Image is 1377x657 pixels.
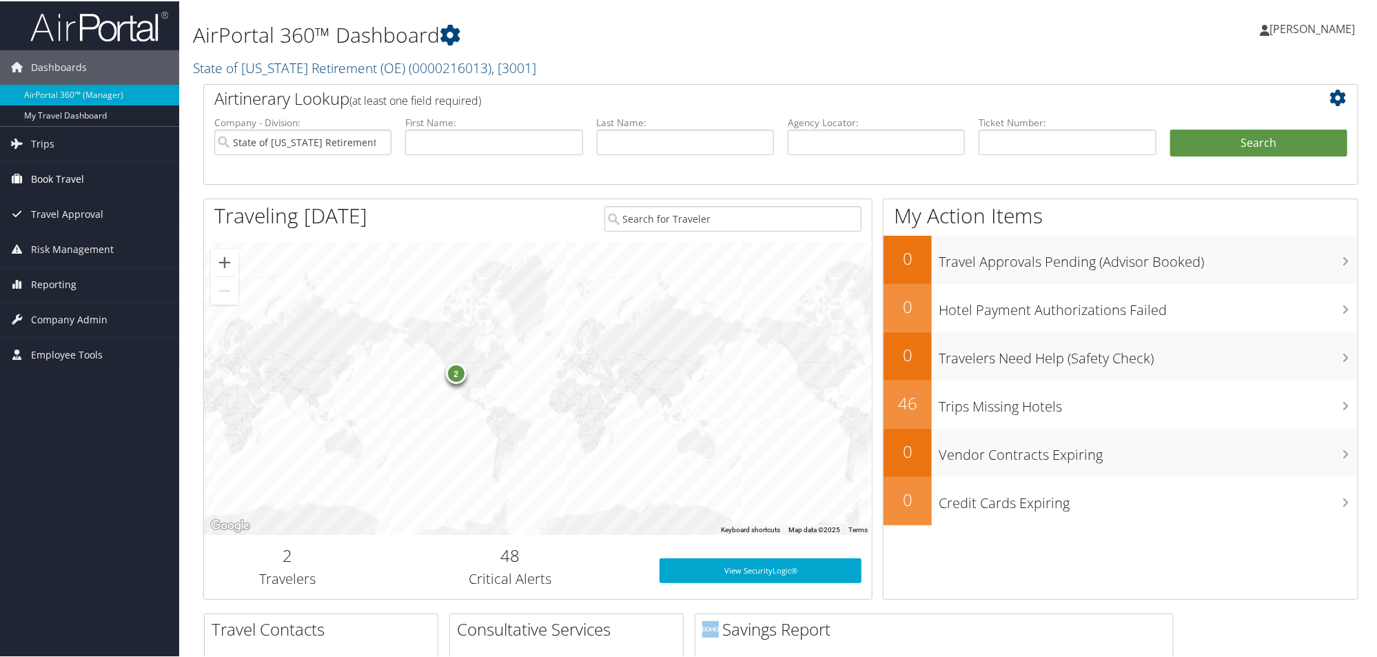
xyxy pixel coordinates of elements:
[884,427,1358,476] a: 0Vendor Contracts Expiring
[597,114,774,128] label: Last Name:
[405,114,582,128] label: First Name:
[207,516,253,534] a: Open this area in Google Maps (opens a new window)
[445,362,466,383] div: 2
[939,485,1358,512] h3: Credit Cards Expiring
[457,616,683,640] h2: Consultative Services
[884,283,1358,331] a: 0Hotel Payment Authorizations Failed
[1269,20,1355,35] span: [PERSON_NAME]
[207,516,253,534] img: Google
[884,200,1358,229] h1: My Action Items
[1260,7,1369,48] a: [PERSON_NAME]
[884,476,1358,524] a: 0Credit Cards Expiring
[193,19,977,48] h1: AirPortal 360™ Dashboard
[848,525,868,532] a: Terms (opens in new tab)
[788,525,840,532] span: Map data ©2025
[884,294,932,317] h2: 0
[214,543,360,566] h2: 2
[409,57,491,76] span: ( 0000216013 )
[884,245,932,269] h2: 0
[211,247,238,275] button: Zoom in
[788,114,965,128] label: Agency Locator:
[939,244,1358,270] h3: Travel Approvals Pending (Advisor Booked)
[214,85,1252,109] h2: Airtinerary Lookup
[884,234,1358,283] a: 0Travel Approvals Pending (Advisor Booked)
[884,487,932,510] h2: 0
[31,125,54,160] span: Trips
[939,389,1358,415] h3: Trips Missing Hotels
[939,437,1358,463] h3: Vendor Contracts Expiring
[884,331,1358,379] a: 0Travelers Need Help (Safety Check)
[31,336,103,371] span: Employee Tools
[381,543,639,566] h2: 48
[884,342,932,365] h2: 0
[660,557,861,582] a: View SecurityLogic®
[214,200,367,229] h1: Traveling [DATE]
[381,568,639,587] h3: Critical Alerts
[30,9,168,41] img: airportal-logo.png
[979,114,1156,128] label: Ticket Number:
[31,161,84,195] span: Book Travel
[31,49,87,83] span: Dashboards
[193,57,536,76] a: State of [US_STATE] Retirement (OE)
[939,292,1358,319] h3: Hotel Payment Authorizations Failed
[604,205,862,230] input: Search for Traveler
[214,568,360,587] h3: Travelers
[349,92,481,107] span: (at least one field required)
[721,524,780,534] button: Keyboard shortcuts
[702,620,719,636] img: domo-logo.png
[31,231,114,265] span: Risk Management
[491,57,536,76] span: , [ 3001 ]
[884,379,1358,427] a: 46Trips Missing Hotels
[214,114,391,128] label: Company - Division:
[31,266,76,301] span: Reporting
[884,438,932,462] h2: 0
[31,196,103,230] span: Travel Approval
[939,341,1358,367] h3: Travelers Need Help (Safety Check)
[702,616,1173,640] h2: Savings Report
[1170,128,1347,156] button: Search
[212,616,438,640] h2: Travel Contacts
[31,301,108,336] span: Company Admin
[884,390,932,414] h2: 46
[211,276,238,303] button: Zoom out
